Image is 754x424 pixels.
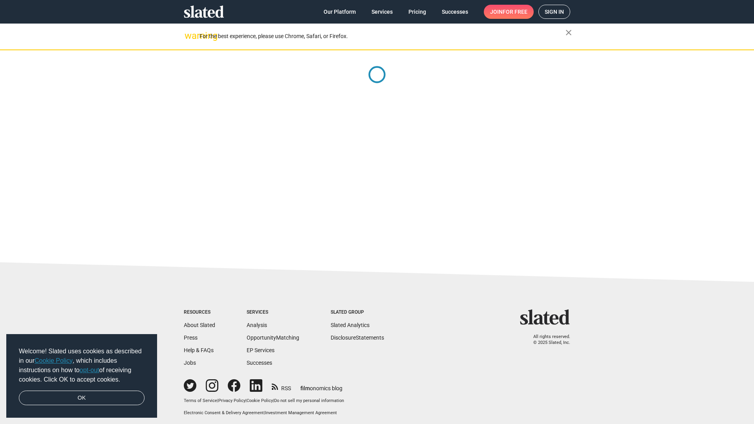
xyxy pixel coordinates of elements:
[184,309,215,316] div: Resources
[247,322,267,328] a: Analysis
[545,5,564,18] span: Sign in
[408,5,426,19] span: Pricing
[184,347,214,353] a: Help & FAQs
[184,334,198,341] a: Press
[19,347,145,384] span: Welcome! Slated uses cookies as described in our , which includes instructions on how to of recei...
[184,360,196,366] a: Jobs
[247,309,299,316] div: Services
[247,398,273,403] a: Cookie Policy
[247,334,299,341] a: OpportunityMatching
[217,398,218,403] span: |
[265,410,337,415] a: Investment Management Agreement
[503,5,527,19] span: for free
[317,5,362,19] a: Our Platform
[538,5,570,19] a: Sign in
[402,5,432,19] a: Pricing
[331,309,384,316] div: Slated Group
[245,398,247,403] span: |
[35,357,73,364] a: Cookie Policy
[324,5,356,19] span: Our Platform
[199,31,565,42] div: For the best experience, please use Chrome, Safari, or Firefox.
[300,385,310,391] span: film
[218,398,245,403] a: Privacy Policy
[372,5,393,19] span: Services
[247,360,272,366] a: Successes
[436,5,474,19] a: Successes
[442,5,468,19] span: Successes
[184,398,217,403] a: Terms of Service
[274,398,344,404] button: Do not sell my personal information
[80,367,99,373] a: opt-out
[300,378,342,392] a: filmonomics blog
[525,334,570,345] p: All rights reserved. © 2025 Slated, Inc.
[185,31,194,40] mat-icon: warning
[6,334,157,418] div: cookieconsent
[19,391,145,406] a: dismiss cookie message
[331,322,370,328] a: Slated Analytics
[331,334,384,341] a: DisclosureStatements
[184,410,264,415] a: Electronic Consent & Delivery Agreement
[490,5,527,19] span: Join
[365,5,399,19] a: Services
[564,28,573,37] mat-icon: close
[273,398,274,403] span: |
[247,347,275,353] a: EP Services
[264,410,265,415] span: |
[484,5,534,19] a: Joinfor free
[272,380,291,392] a: RSS
[184,322,215,328] a: About Slated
